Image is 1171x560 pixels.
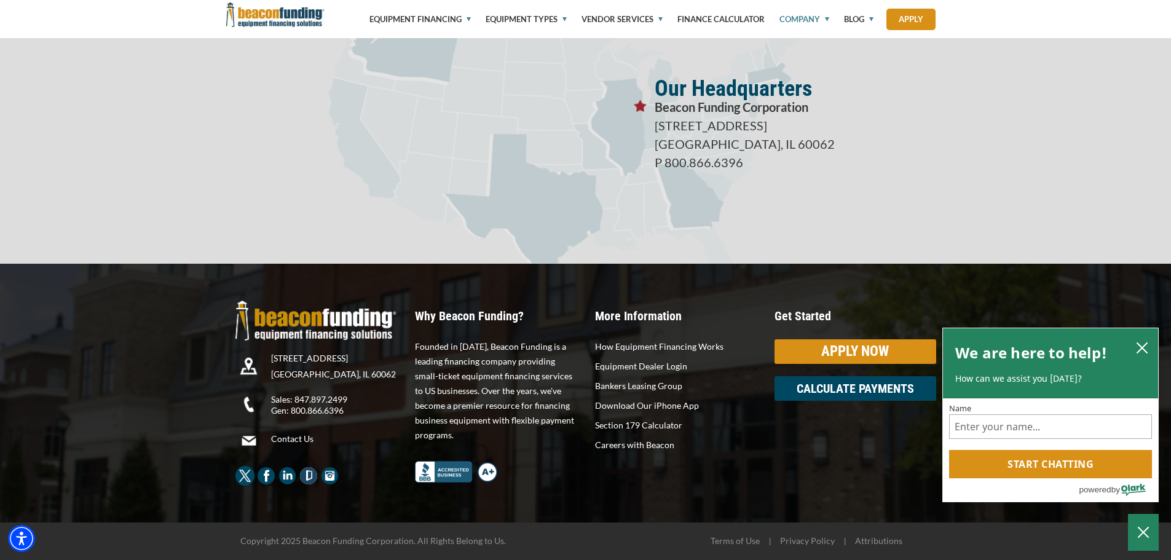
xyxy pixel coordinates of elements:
img: Beacon Funding LinkedIn [278,466,298,486]
a: Privacy Policy [780,535,835,546]
a: Beacon Funding Facebook - open in a new tab [256,470,276,480]
img: Beacon Funding Logo [235,301,397,341]
a: Attributions [855,535,902,546]
a: Contact Us [271,433,406,444]
img: Beacon Funding Corporation [226,2,325,27]
p: Our Headquarters [655,79,936,98]
a: Careers with Beacon [595,438,757,452]
img: Beacon Funding Phone [235,391,262,417]
p: Why Beacon Funding? [415,310,577,322]
img: Beacon Funding Instagram [320,466,340,486]
a: Bankers Leasing Group [595,379,757,393]
a: Equipment Dealer Login [595,359,757,374]
p: Sales: 847.897.2499 Gen: 800.866.6396 [271,394,406,416]
a: Powered by Olark [1079,479,1158,502]
a: Beacon Funding twitter - open in a new tab [235,470,255,480]
p: [STREET_ADDRESS] [GEOGRAPHIC_DATA], IL 60062 P 800.866.6396 [655,116,936,172]
a: Terms of Use [711,535,760,546]
img: Beacon Funding Glassdoor [299,466,318,486]
p: How can we assist you [DATE]? [955,373,1146,385]
a: Apply [886,9,936,30]
img: Beacon Funding Facebook [256,466,276,486]
img: Better Business Bureau Complaint Free A+ Rating Beacon Funding [415,461,497,483]
p: [GEOGRAPHIC_DATA], IL 60062 [271,369,406,380]
p: More Information [595,310,757,322]
div: Accessibility Menu [8,525,35,552]
a: Download Our iPhone App [595,398,757,413]
label: Name [949,404,1152,412]
span: powered [1079,482,1111,497]
span: | [837,536,853,546]
a: Better Business Bureau Complaint Free A+ Rating Beacon Funding - open in a new tab [415,459,497,469]
p: Get Started [775,310,936,322]
p: [STREET_ADDRESS] [271,353,406,364]
span: by [1111,482,1120,497]
a: Beacon Funding LinkedIn - open in a new tab [278,470,298,480]
a: Beacon Funding Instagram - open in a new tab [320,470,340,480]
span: | [762,536,778,546]
img: Beacon Funding location [235,353,262,379]
a: How Equipment Financing Works [595,339,757,354]
p: Beacon Funding Corporation [655,98,936,116]
p: Founded in [DATE], Beacon Funding is a leading financing company providing small-ticket equipment... [415,339,577,443]
a: CALCULATE PAYMENTS [775,376,936,401]
a: APPLY NOW [775,339,936,364]
span: Copyright 2025 Beacon Funding Corporation. All Rights Belong to Us. [240,535,506,546]
button: Start chatting [949,450,1152,478]
button: Close Chatbox [1128,514,1159,551]
img: Beacon Funding Email [235,427,262,454]
a: Section 179 Calculator [595,418,757,433]
input: Name [949,414,1152,439]
div: olark chatbox [942,328,1159,502]
a: Beacon Funding Glassdoor - open in a new tab [299,470,318,480]
button: close chatbox [1132,339,1152,357]
h2: We are here to help! [955,341,1107,365]
a: Beacon Funding Corporation [226,9,325,19]
img: Beacon Funding twitter [235,466,255,486]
